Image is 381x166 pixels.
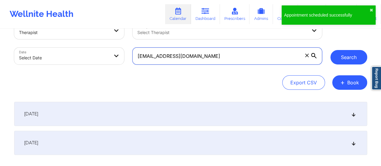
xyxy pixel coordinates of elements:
[371,66,381,90] a: Report Bug
[24,140,38,146] span: [DATE]
[133,48,322,64] input: Search Appointments
[284,12,370,18] div: Appointment scheduled successfully
[220,4,250,24] a: Prescribers
[249,4,273,24] a: Admins
[273,4,298,24] a: Coaches
[165,4,191,24] a: Calendar
[370,8,373,13] button: close
[332,75,367,90] button: +Book
[24,111,38,117] span: [DATE]
[330,50,367,64] button: Search
[191,4,220,24] a: Dashboard
[340,81,345,84] span: +
[282,75,325,90] button: Export CSV
[19,51,109,64] div: Select Date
